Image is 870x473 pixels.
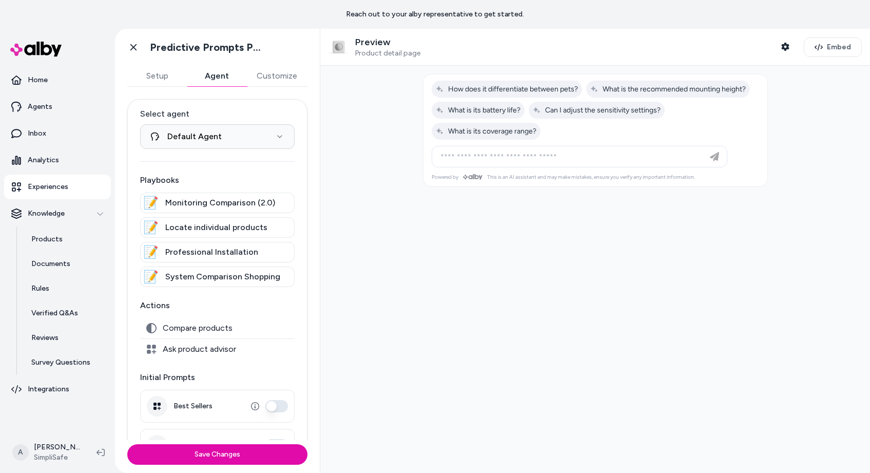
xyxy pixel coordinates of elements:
p: Survey Questions [31,357,90,368]
p: Initial Prompts [140,371,295,384]
p: Verified Q&As [31,308,78,318]
p: Home [28,75,48,85]
label: Best Sellers [173,402,212,411]
span: Monitoring Comparison (2.0) [165,197,275,209]
button: Knowledge [4,201,111,226]
div: 📝 [143,269,159,285]
a: Documents [21,252,111,276]
p: Actions [140,299,295,312]
button: A[PERSON_NAME]SimpliSafe [6,436,88,469]
h1: Predictive Prompts PDP [150,41,265,54]
span: SimpliSafe [34,452,80,463]
span: System Comparison Shopping [165,271,280,283]
p: [PERSON_NAME] [34,442,80,452]
label: Select agent [140,108,295,120]
button: Customize [246,66,307,86]
span: Product detail page [355,49,420,58]
a: Agents [4,94,111,119]
span: Locate individual products [165,221,267,234]
a: Rules [21,276,111,301]
a: Home [4,68,111,92]
span: Embed [827,42,851,52]
p: Integrations [28,384,69,394]
a: Products [21,227,111,252]
button: Agent [187,66,246,86]
span: Compare products [163,323,233,333]
div: 📝 [143,244,159,260]
button: Save Changes [127,444,307,465]
p: Reviews [31,333,59,343]
a: Inbox [4,121,111,146]
p: Rules [31,283,49,294]
a: Analytics [4,148,111,173]
p: Products [31,234,63,244]
a: Verified Q&As [21,301,111,326]
p: Agents [28,102,52,112]
a: Integrations [4,377,111,402]
div: 📝 [143,195,159,211]
a: Reviews [21,326,111,350]
p: Playbooks [140,174,295,186]
p: Documents [31,259,70,269]
p: Reach out to your alby representative to get started. [346,9,524,20]
img: Motion Sensor Gen 2 [328,37,349,58]
p: Analytics [28,155,59,165]
a: Experiences [4,175,111,199]
button: Setup [127,66,187,86]
div: 📝 [143,219,159,236]
button: Embed [804,37,862,57]
p: Knowledge [28,209,65,219]
p: Inbox [28,128,46,139]
span: Professional Installation [165,246,258,258]
img: alby Logo [10,42,62,56]
p: Preview [355,36,420,48]
p: Experiences [28,182,68,192]
span: A [12,444,29,461]
a: Survey Questions [21,350,111,375]
span: Ask product advisor [163,344,236,354]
